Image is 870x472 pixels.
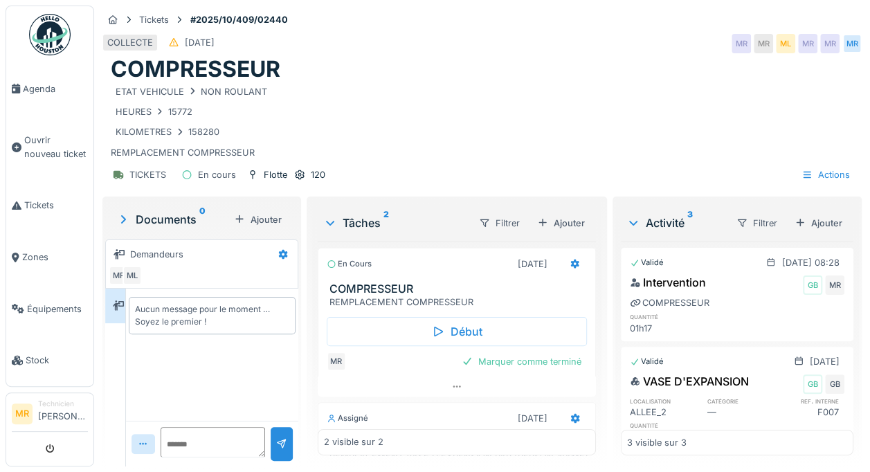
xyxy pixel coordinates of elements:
h6: ref. interne [776,397,844,406]
div: TICKETS [129,168,166,181]
div: VASE D'EXPANSION [630,373,749,390]
h3: COMPRESSEUR [329,282,590,296]
div: Ajouter [228,210,287,229]
div: GB [803,374,822,394]
a: Ouvrir nouveau ticket [6,115,93,180]
div: MR [732,34,751,53]
div: MR [754,34,773,53]
div: REMPLACEMENT COMPRESSEUR [111,83,853,160]
h6: quantité [630,421,698,430]
div: Tâches [323,215,467,231]
div: ML [123,266,142,285]
div: Validé [630,257,664,269]
span: Stock [26,354,88,367]
div: MR [109,266,128,285]
div: [DATE] [518,412,547,425]
div: REMPLACEMENT COMPRESSEUR [329,296,590,309]
div: [DATE] [518,257,547,271]
div: GB [803,275,822,295]
a: Équipements [6,283,93,335]
div: Ajouter [789,214,848,233]
div: [DATE] [810,355,840,368]
div: — [707,406,776,419]
h6: quantité [630,312,698,321]
div: Documents [116,211,228,228]
div: En cours [327,258,372,270]
div: 3 visible sur 3 [627,436,687,449]
div: COLLECTE [107,36,153,49]
div: Actions [795,165,856,185]
div: 120 [311,168,325,181]
div: Ajouter [532,214,590,233]
div: 2 visible sur 2 [324,436,383,449]
span: Équipements [27,302,88,316]
a: Stock [6,335,93,387]
div: Assigné [327,412,368,424]
h1: COMPRESSEUR [111,56,280,82]
div: MR [842,34,862,53]
div: Demandeurs [130,248,183,261]
div: Filtrer [473,213,526,233]
div: Flotte [264,168,287,181]
sup: 2 [383,215,389,231]
strong: #2025/10/409/02440 [185,13,293,26]
div: KILOMETRES 158280 [116,125,219,138]
div: Technicien [38,399,88,409]
div: Marquer comme terminé [456,352,587,371]
span: Ouvrir nouveau ticket [24,134,88,160]
li: [PERSON_NAME] [38,399,88,428]
sup: 3 [687,215,693,231]
div: GB [825,374,844,394]
li: MR [12,403,33,424]
a: Tickets [6,180,93,232]
div: ETAT VEHICULE NON ROULANT [116,85,267,98]
div: HEURES 15772 [116,105,192,118]
sup: 0 [199,211,206,228]
div: En cours [198,168,236,181]
div: F007 [776,406,844,419]
div: Début [327,317,587,346]
div: Filtrer [730,213,783,233]
div: Aucun message pour le moment … Soyez le premier ! [135,303,289,328]
div: COMPRESSEUR [630,296,709,309]
div: Validé [630,356,664,367]
div: MR [820,34,840,53]
h6: localisation [630,397,698,406]
div: [DATE] 08:28 [782,256,840,269]
div: ALLEE_2 [630,406,698,419]
h6: catégorie [707,397,776,406]
div: 01h17 [630,322,698,335]
div: Activité [626,215,725,231]
span: Zones [22,251,88,264]
div: MR [798,34,817,53]
div: ML [776,34,795,53]
img: Badge_color-CXgf-gQk.svg [29,14,71,55]
a: Zones [6,231,93,283]
a: Agenda [6,63,93,115]
span: Agenda [23,82,88,96]
div: Tickets [139,13,169,26]
div: Intervention [630,274,706,291]
div: [DATE] [185,36,215,49]
a: MR Technicien[PERSON_NAME] [12,399,88,432]
div: MR [825,275,844,295]
div: MR [327,352,346,371]
span: Tickets [24,199,88,212]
